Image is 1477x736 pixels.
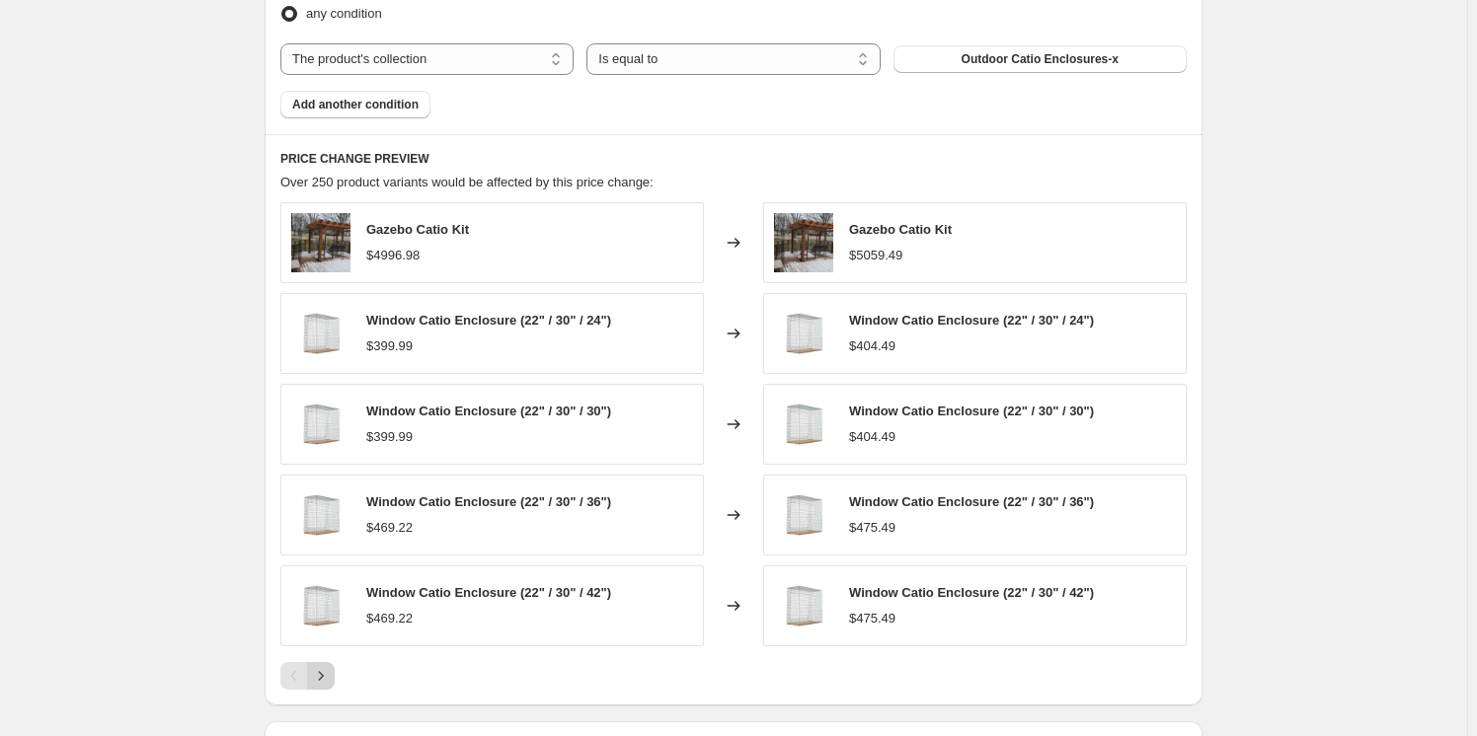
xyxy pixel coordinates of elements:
span: Window Catio Enclosure (22" / 30" / 36") [366,494,611,509]
img: window-catio-enclosure-634840_80x.jpg [291,485,350,545]
span: Window Catio Enclosure (22" / 30" / 36") [849,494,1094,509]
div: $399.99 [366,427,413,447]
img: window-catio-enclosure-634840_80x.jpg [291,304,350,363]
nav: Pagination [280,662,335,690]
img: window-catio-enclosure-634840_80x.jpg [291,395,350,454]
img: window-catio-enclosure-634840_80x.jpg [774,485,833,545]
button: Add another condition [280,91,430,118]
span: Add another condition [292,97,419,112]
span: Window Catio Enclosure (22" / 30" / 42") [849,585,1094,600]
img: window-catio-enclosure-634840_80x.jpg [291,576,350,635]
span: any condition [306,6,382,21]
div: $475.49 [849,518,895,538]
span: Window Catio Enclosure (22" / 30" / 30") [366,404,611,418]
div: $469.22 [366,518,413,538]
div: $404.49 [849,336,895,356]
div: $5059.49 [849,246,902,265]
span: Over 250 product variants would be affected by this price change: [280,175,654,189]
span: Window Catio Enclosure (22" / 30" / 24") [849,313,1094,328]
img: window-catio-enclosure-634840_80x.jpg [774,395,833,454]
img: window-catio-enclosure-634840_80x.jpg [774,304,833,363]
span: Gazebo Catio Kit [849,222,952,237]
div: $469.22 [366,609,413,628]
span: Window Catio Enclosure (22" / 30" / 42") [366,585,611,600]
span: Outdoor Catio Enclosures-x [962,51,1119,67]
img: hhpergola_80x.jpg [291,213,350,272]
img: window-catio-enclosure-634840_80x.jpg [774,576,833,635]
span: Window Catio Enclosure (22" / 30" / 24") [366,313,611,328]
div: $404.49 [849,427,895,447]
span: Gazebo Catio Kit [366,222,469,237]
div: $4996.98 [366,246,420,265]
button: Next [307,662,335,690]
h6: PRICE CHANGE PREVIEW [280,151,1187,167]
button: Outdoor Catio Enclosures-x [894,45,1187,73]
img: hhpergola_80x.jpg [774,213,833,272]
div: $475.49 [849,609,895,628]
div: $399.99 [366,336,413,356]
span: Window Catio Enclosure (22" / 30" / 30") [849,404,1094,418]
